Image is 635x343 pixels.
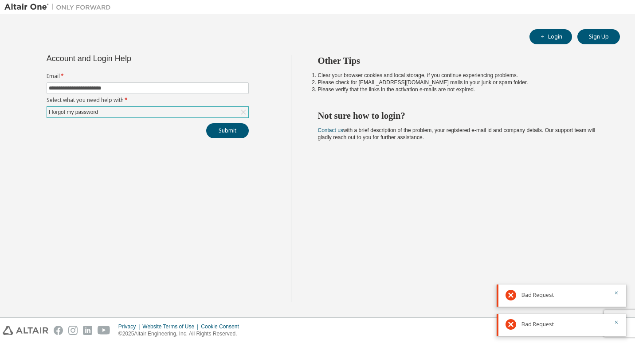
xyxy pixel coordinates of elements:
[118,323,142,330] div: Privacy
[318,127,596,140] span: with a brief description of the problem, your registered e-mail id and company details. Our suppo...
[47,97,249,104] label: Select what you need help with
[54,326,63,335] img: facebook.svg
[577,29,620,44] button: Sign Up
[4,3,115,12] img: Altair One
[47,107,248,117] div: I forgot my password
[47,73,249,80] label: Email
[521,321,554,328] span: Bad Request
[318,86,604,93] li: Please verify that the links in the activation e-mails are not expired.
[201,323,244,330] div: Cookie Consent
[206,123,249,138] button: Submit
[47,107,99,117] div: I forgot my password
[318,79,604,86] li: Please check for [EMAIL_ADDRESS][DOMAIN_NAME] mails in your junk or spam folder.
[83,326,92,335] img: linkedin.svg
[68,326,78,335] img: instagram.svg
[47,55,208,62] div: Account and Login Help
[318,72,604,79] li: Clear your browser cookies and local storage, if you continue experiencing problems.
[3,326,48,335] img: altair_logo.svg
[318,110,604,121] h2: Not sure how to login?
[318,55,604,66] h2: Other Tips
[529,29,572,44] button: Login
[142,323,201,330] div: Website Terms of Use
[98,326,110,335] img: youtube.svg
[318,127,343,133] a: Contact us
[118,330,244,338] p: © 2025 Altair Engineering, Inc. All Rights Reserved.
[521,292,554,299] span: Bad Request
